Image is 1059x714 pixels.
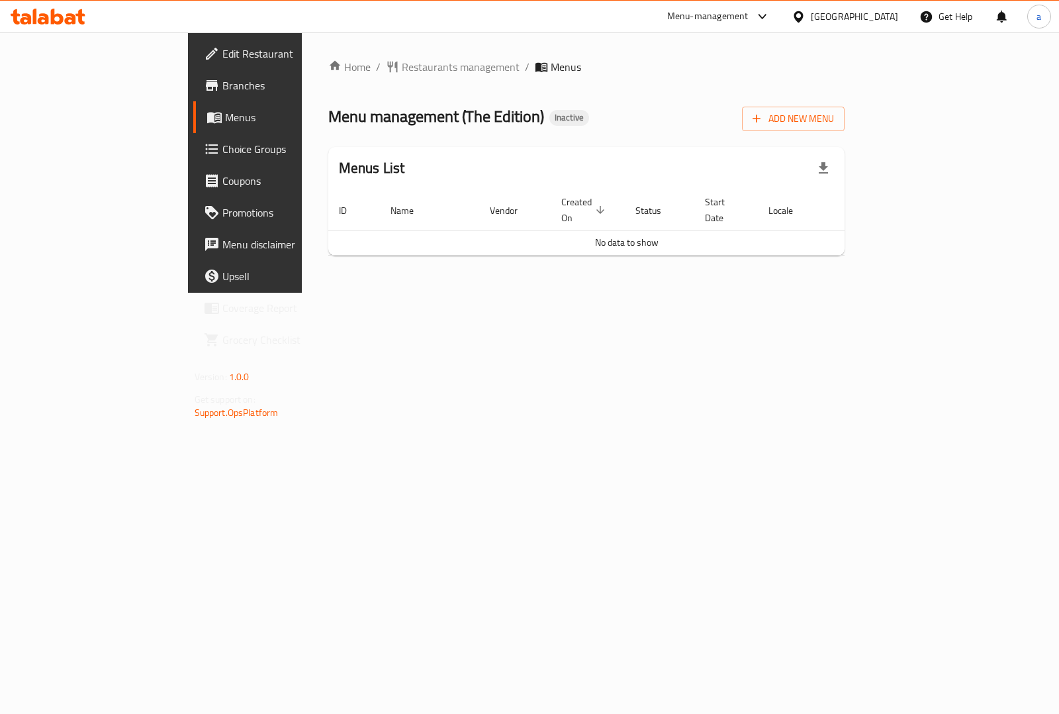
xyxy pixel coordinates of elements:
div: Inactive [549,110,589,126]
a: Menu disclaimer [193,229,365,260]
a: Upsell [193,260,365,292]
a: Choice Groups [193,133,365,165]
span: Menus [225,109,354,125]
li: / [376,59,381,75]
span: Edit Restaurant [222,46,354,62]
span: Upsell [222,268,354,284]
span: Name [391,203,431,219]
span: Coverage Report [222,300,354,316]
table: enhanced table [328,190,925,256]
a: Menus [193,101,365,133]
a: Grocery Checklist [193,324,365,356]
nav: breadcrumb [328,59,845,75]
a: Branches [193,70,365,101]
a: Restaurants management [386,59,520,75]
span: No data to show [595,234,659,251]
a: Coverage Report [193,292,365,324]
span: Start Date [705,194,742,226]
span: Promotions [222,205,354,221]
div: [GEOGRAPHIC_DATA] [811,9,898,24]
span: Menu disclaimer [222,236,354,252]
span: Version: [195,368,227,385]
h2: Menus List [339,158,405,178]
span: a [1036,9,1041,24]
div: Menu-management [667,9,749,25]
a: Support.OpsPlatform [195,404,279,421]
span: Inactive [549,112,589,123]
span: Restaurants management [402,59,520,75]
span: Grocery Checklist [222,332,354,348]
span: Status [635,203,678,219]
span: Coupons [222,173,354,189]
span: Menus [551,59,581,75]
span: Created On [561,194,609,226]
span: Menu management ( The Edition ) [328,101,544,131]
a: Coupons [193,165,365,197]
span: ID [339,203,364,219]
span: Branches [222,77,354,93]
span: Vendor [490,203,535,219]
a: Promotions [193,197,365,229]
span: Add New Menu [753,111,834,127]
span: Get support on: [195,391,255,408]
a: Edit Restaurant [193,38,365,70]
span: Locale [768,203,810,219]
li: / [525,59,529,75]
th: Actions [826,190,925,230]
span: Choice Groups [222,141,354,157]
button: Add New Menu [742,107,845,131]
div: Export file [807,152,839,184]
span: 1.0.0 [229,368,250,385]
